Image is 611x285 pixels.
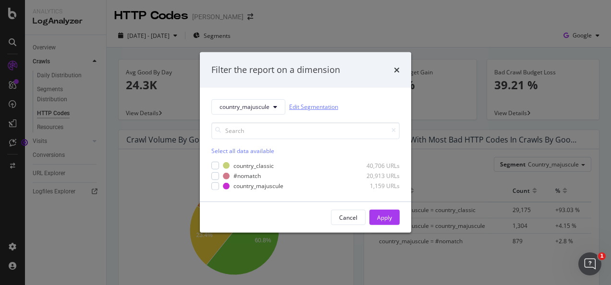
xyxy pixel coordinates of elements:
[211,99,285,115] button: country_majuscule
[331,210,366,225] button: Cancel
[233,162,274,170] div: country_classic
[353,182,400,190] div: 1,159 URLs
[289,102,338,112] a: Edit Segmentation
[377,214,392,222] div: Apply
[353,172,400,180] div: 20,913 URLs
[369,210,400,225] button: Apply
[200,52,411,233] div: modal
[598,252,606,260] span: 1
[233,182,283,190] div: country_majuscule
[233,172,261,180] div: #nomatch
[220,103,269,111] span: country_majuscule
[211,147,400,155] div: Select all data available
[211,122,400,139] input: Search
[394,64,400,76] div: times
[578,252,601,275] iframe: Intercom live chat
[339,214,357,222] div: Cancel
[211,64,340,76] div: Filter the report on a dimension
[353,162,400,170] div: 40,706 URLs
